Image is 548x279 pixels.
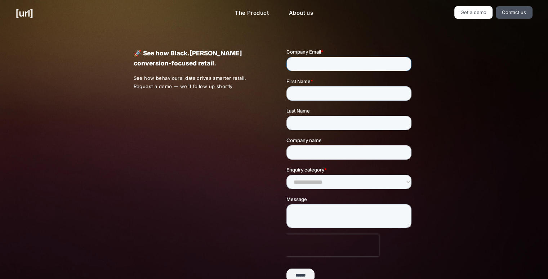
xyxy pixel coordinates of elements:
a: The Product [229,6,275,20]
p: 🚀 See how Black.[PERSON_NAME] conversion-focused retail. [133,48,261,68]
a: [URL] [15,6,33,20]
p: See how behavioural data drives smarter retail. Request a demo — we’ll follow up shortly. [133,74,262,91]
a: About us [283,6,319,20]
a: Get a demo [454,6,493,19]
a: Contact us [496,6,533,19]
